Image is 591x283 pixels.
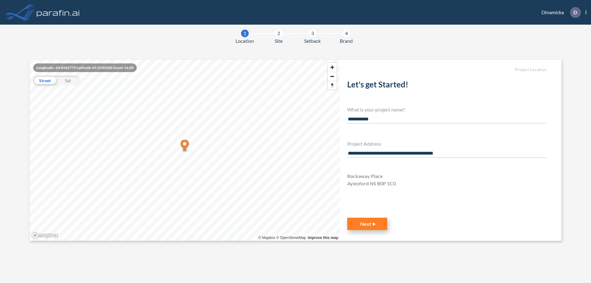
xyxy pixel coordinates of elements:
a: Mapbox homepage [31,232,58,239]
button: Next [347,218,387,230]
div: Sat [56,76,79,85]
canvas: Map [30,60,340,241]
div: 4 [343,30,350,37]
h4: What is your project name? [347,107,547,112]
span: Aylesford NS B0P 1C0 [347,180,396,187]
span: Location [235,37,254,45]
h5: Project Location [347,67,547,72]
button: Reset bearing to north [328,81,337,90]
span: Site [275,37,283,45]
img: logo [35,6,81,18]
a: Improve this map [308,236,338,240]
div: Street [33,76,56,85]
h2: Let's get Started! [347,80,547,92]
div: Longitude: -64.8445770 Latitude: 45.0240260 Zoom: 16.00 [33,63,137,72]
div: Dinamicka [532,7,586,18]
div: 3 [309,30,316,37]
button: Zoom out [328,72,337,81]
a: Mapbox [258,236,275,240]
span: Rockaway Place [347,172,383,180]
div: 2 [275,30,283,37]
span: Brand [340,37,353,45]
h4: Project Address [347,141,547,147]
div: 1 [241,30,249,37]
span: Setback [304,37,321,45]
p: D [573,10,577,15]
button: Zoom in [328,63,337,72]
div: Map marker [181,140,189,152]
a: OpenStreetMap [276,236,306,240]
